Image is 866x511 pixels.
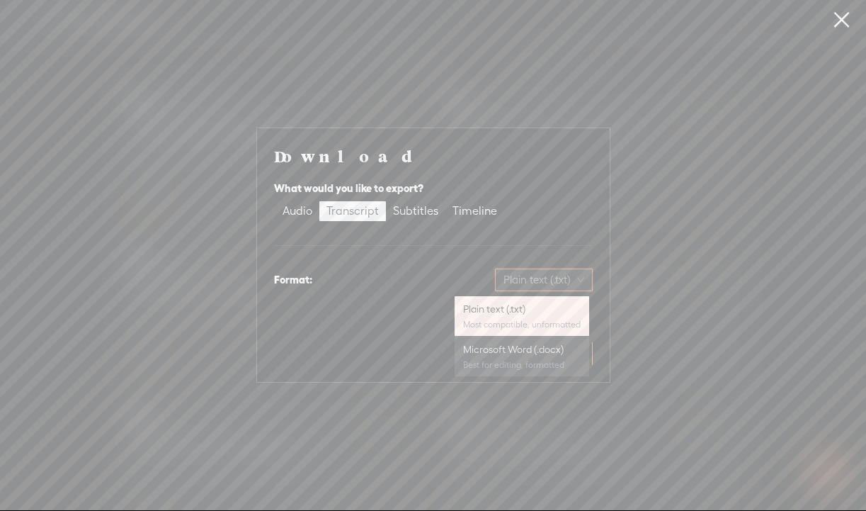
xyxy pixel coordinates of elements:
h4: Download [274,145,593,167]
div: Microsoft Word (.docx) [463,342,581,356]
div: Timeline [452,201,497,221]
div: Subtitles [393,201,438,221]
div: Plain text (.txt) [463,302,581,316]
div: Most compatible, unformatted [463,319,581,330]
div: What would you like to export? [274,180,593,197]
div: Best for editing, formatted [463,359,581,371]
div: Audio [283,201,312,221]
div: Format: [274,271,312,288]
div: segmented control [274,200,506,223]
span: Plain text (.txt) [503,269,584,291]
div: Transcript [326,201,379,221]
